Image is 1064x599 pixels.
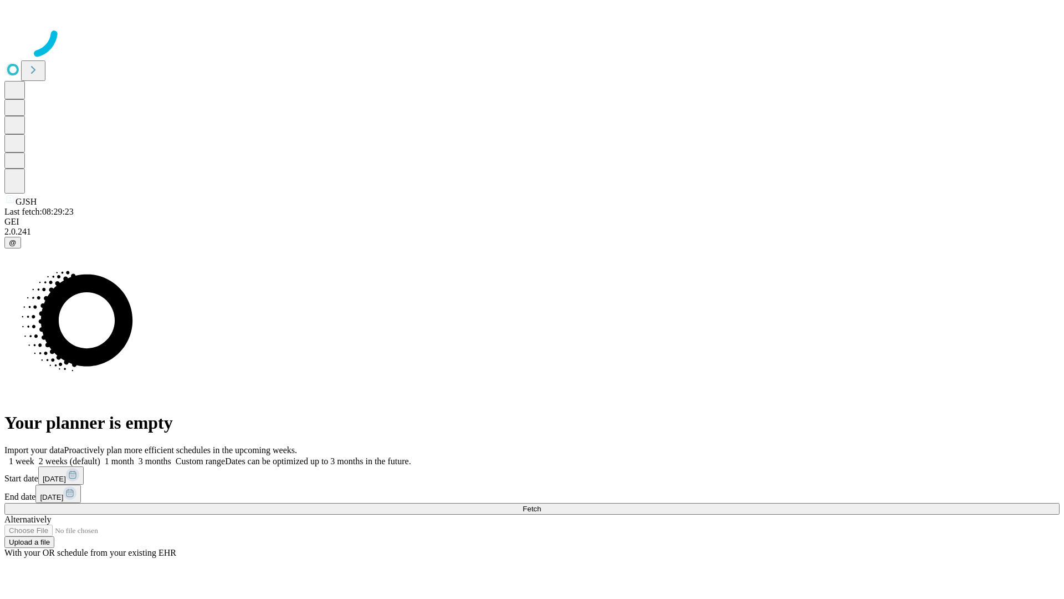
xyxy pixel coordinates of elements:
[4,548,176,557] span: With your OR schedule from your existing EHR
[40,493,63,501] span: [DATE]
[64,445,297,455] span: Proactively plan more efficient schedules in the upcoming weeks.
[4,445,64,455] span: Import your data
[38,466,84,485] button: [DATE]
[9,456,34,466] span: 1 week
[4,536,54,548] button: Upload a file
[43,475,66,483] span: [DATE]
[4,503,1060,515] button: Fetch
[16,197,37,206] span: GJSH
[4,485,1060,503] div: End date
[139,456,171,466] span: 3 months
[4,413,1060,433] h1: Your planner is empty
[4,515,51,524] span: Alternatively
[4,227,1060,237] div: 2.0.241
[225,456,411,466] span: Dates can be optimized up to 3 months in the future.
[4,207,74,216] span: Last fetch: 08:29:23
[39,456,100,466] span: 2 weeks (default)
[9,238,17,247] span: @
[4,237,21,248] button: @
[4,466,1060,485] div: Start date
[523,505,541,513] span: Fetch
[4,217,1060,227] div: GEI
[105,456,134,466] span: 1 month
[35,485,81,503] button: [DATE]
[176,456,225,466] span: Custom range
